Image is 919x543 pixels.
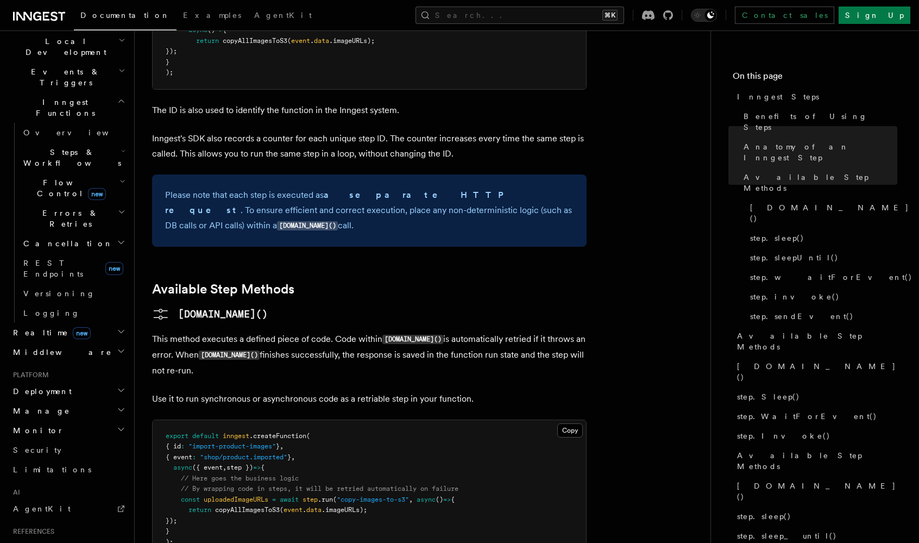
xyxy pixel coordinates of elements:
a: step.waitForEvent() [746,267,897,287]
a: step.sleep() [746,228,897,248]
span: { event [166,453,192,461]
button: Manage [9,401,128,421]
button: Steps & Workflows [19,142,128,173]
span: .imageURLs); [322,506,367,514]
span: step }) [226,464,253,471]
button: Toggle dark mode [691,9,717,22]
span: step.waitForEvent() [750,272,912,283]
a: step.WaitForEvent() [733,407,897,426]
span: Inngest Steps [737,91,819,102]
button: Inngest Functions [9,92,128,123]
span: data [314,37,329,45]
a: Available Step Methods [733,326,897,357]
span: => [443,496,451,503]
span: } [166,58,169,66]
a: step.invoke() [746,287,897,307]
span: default [192,432,219,440]
span: . [303,506,306,514]
span: AgentKit [13,504,71,513]
button: Search...⌘K [416,7,624,24]
span: Available Step Methods [737,330,897,352]
button: Errors & Retries [19,203,128,234]
p: The ID is also used to identify the function in the Inngest system. [152,103,587,118]
div: Inngest Functions [9,123,128,323]
a: Contact sales [735,7,834,24]
span: async [173,464,192,471]
span: await [280,496,299,503]
a: REST Endpointsnew [19,253,128,284]
span: { [261,464,265,471]
span: Events & Triggers [9,66,118,88]
a: [DOMAIN_NAME]() [733,476,897,507]
span: Inngest Functions [9,97,117,118]
span: ({ event [192,464,223,471]
span: => [253,464,261,471]
p: Use it to run synchronous or asynchronous code as a retriable step in your function. [152,391,587,407]
span: : [181,442,185,450]
span: Available Step Methods [737,450,897,472]
span: Limitations [13,465,91,474]
p: Inngest's SDK also records a counter for each unique step ID. The counter increases every time th... [152,131,587,161]
span: } [276,442,280,450]
a: Examples [177,3,248,29]
span: step.sleep_until() [737,530,837,541]
span: , [223,464,226,471]
span: data [306,506,322,514]
a: Available Step Methods [739,167,897,198]
span: } [287,453,291,461]
a: [DOMAIN_NAME]() [746,198,897,228]
span: ( [280,506,284,514]
a: Inngest Steps [733,87,897,107]
span: step.sleepUntil() [750,252,839,263]
span: , [409,496,413,503]
span: References [9,527,54,536]
span: event [284,506,303,514]
a: step.sleepUntil() [746,248,897,267]
span: AI [9,488,20,497]
span: = [272,496,276,503]
a: Benefits of Using Steps [739,107,897,137]
span: step.WaitForEvent() [737,411,877,422]
span: copyAllImagesToS3 [215,506,280,514]
span: event [291,37,310,45]
span: return [188,506,211,514]
span: REST Endpoints [23,259,83,278]
a: AgentKit [9,499,128,519]
a: Available Step Methods [733,446,897,476]
button: Copy [557,423,583,438]
span: step.sleep() [750,233,804,244]
span: async [417,496,436,503]
span: ( [306,432,310,440]
a: Overview [19,123,128,142]
span: , [280,442,284,450]
span: Monitor [9,425,64,436]
a: Versioning [19,284,128,303]
span: const [181,496,200,503]
button: Cancellation [19,234,128,253]
a: Documentation [74,3,177,30]
span: Logging [23,309,80,317]
span: Local Development [9,36,118,58]
button: Monitor [9,421,128,440]
span: Versioning [23,289,95,298]
span: { id [166,442,181,450]
span: Anatomy of an Inngest Step [744,141,897,163]
span: Available Step Methods [744,172,897,194]
a: step.Invoke() [733,426,897,446]
span: }); [166,47,177,55]
span: Manage [9,405,70,416]
span: Cancellation [19,238,113,249]
kbd: ⌘K [602,10,618,21]
span: ( [287,37,291,45]
button: Realtimenew [9,323,128,342]
span: new [73,327,91,339]
span: copyAllImagesToS3 [223,37,287,45]
span: .imageURLs); [329,37,375,45]
p: This method executes a defined piece of code. Code within is automatically retried if it throws a... [152,332,587,378]
a: step.Sleep() [733,387,897,407]
span: "copy-images-to-s3" [337,496,409,503]
span: ( [333,496,337,503]
span: Examples [183,11,241,20]
a: Anatomy of an Inngest Step [739,137,897,167]
span: Security [13,446,61,454]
